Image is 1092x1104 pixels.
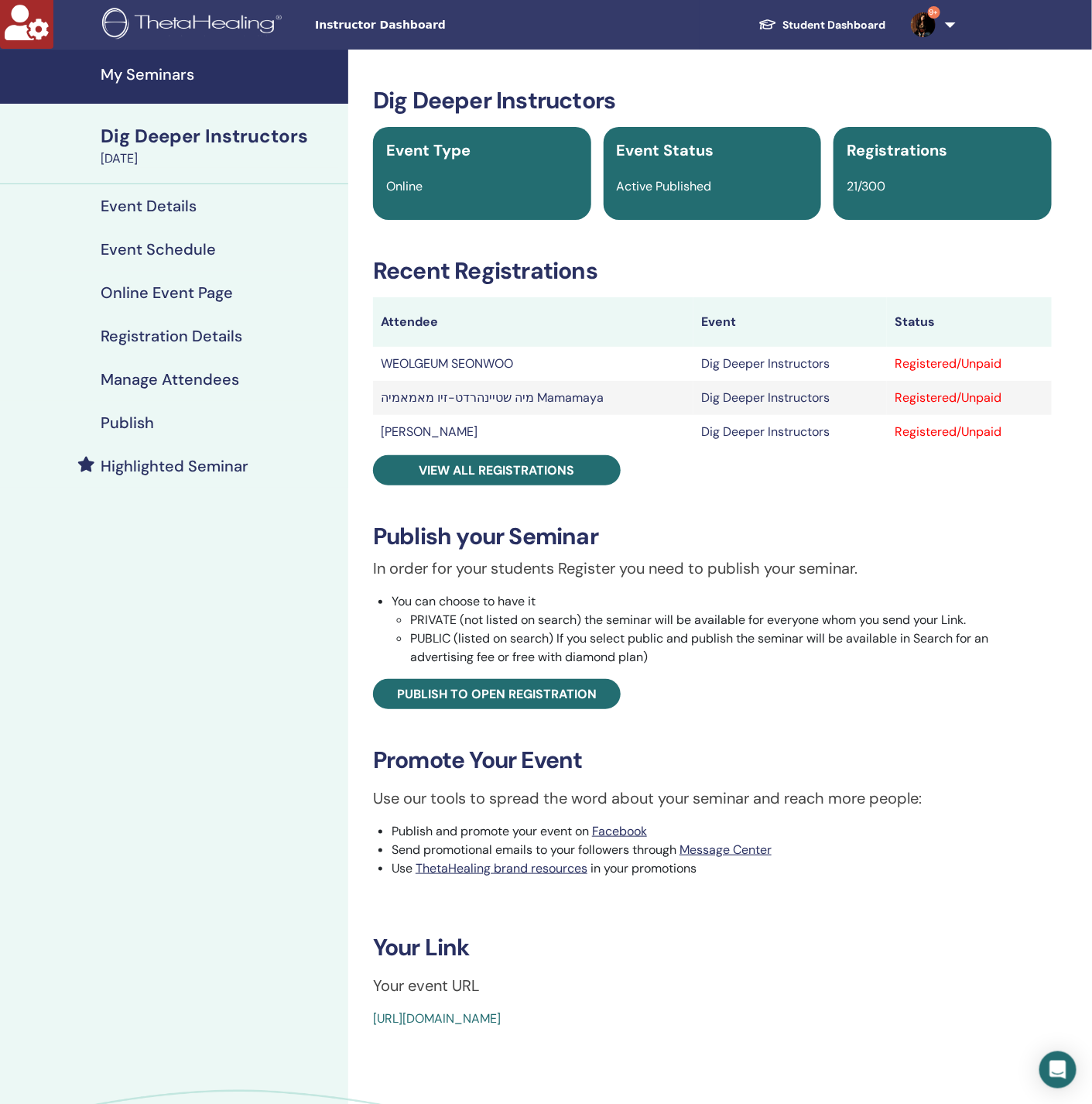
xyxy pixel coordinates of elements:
a: [URL][DOMAIN_NAME] [373,1010,501,1027]
h4: Event Details [101,197,197,215]
td: Dig Deeper Instructors [693,381,887,415]
h4: Registration Details [101,327,242,345]
a: Publish to open registration [373,679,621,709]
h4: My Seminars [101,65,339,84]
span: 9+ [928,6,940,19]
td: מיה שטיינהרדט-זיו מאמאמיה Mamamaya [373,381,693,415]
li: Publish and promote your event on [392,822,1052,841]
div: Registered/Unpaid [895,423,1043,441]
h3: Your Link [373,934,1052,962]
div: Registered/Unpaid [895,389,1043,407]
li: PRIVATE (not listed on search) the seminar will be available for everyone whom you send your Link. [410,611,1052,629]
td: [PERSON_NAME] [373,415,693,449]
th: Attendee [373,297,693,347]
h3: Recent Registrations [373,257,1052,285]
td: WEOLGEUM SEONWOO [373,347,693,381]
span: Publish to open registration [397,686,597,702]
h4: Publish [101,413,154,432]
p: Use our tools to spread the word about your seminar and reach more people: [373,787,1052,810]
div: Registered/Unpaid [895,355,1043,373]
th: Status [887,297,1051,347]
a: ThetaHealing brand resources [416,860,587,876]
span: Event Type [386,140,471,160]
th: Event [693,297,887,347]
span: Event Status [617,140,714,160]
h4: Highlighted Seminar [101,457,248,475]
a: Student Dashboard [746,11,899,39]
a: Dig Deeper Instructors[DATE] [91,123,348,168]
div: Dig Deeper Instructors [101,123,339,149]
a: Message Center [680,842,772,858]
h4: Online Event Page [101,283,233,302]
h3: Promote Your Event [373,746,1052,774]
p: In order for your students Register you need to publish your seminar. [373,557,1052,580]
li: You can choose to have it [392,592,1052,667]
h4: Event Schedule [101,240,216,259]
img: logo.png [102,8,287,43]
span: Active Published [617,178,712,194]
span: Online [386,178,423,194]
img: graduation-cap-white.svg [758,18,777,31]
span: 21/300 [847,178,885,194]
p: Your event URL [373,974,1052,997]
div: [DATE] [101,149,339,168]
h3: Dig Deeper Instructors [373,87,1052,115]
a: View all registrations [373,455,621,485]
h4: Manage Attendees [101,370,239,389]
td: Dig Deeper Instructors [693,347,887,381]
td: Dig Deeper Instructors [693,415,887,449]
span: Registrations [847,140,947,160]
img: default.jpg [911,12,936,37]
li: Send promotional emails to your followers through [392,841,1052,859]
h3: Publish your Seminar [373,523,1052,550]
li: Use in your promotions [392,859,1052,878]
li: PUBLIC (listed on search) If you select public and publish the seminar will be available in Searc... [410,629,1052,667]
span: Instructor Dashboard [315,17,547,33]
div: Open Intercom Messenger [1039,1051,1077,1089]
a: Facebook [592,823,647,839]
span: View all registrations [419,462,575,478]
